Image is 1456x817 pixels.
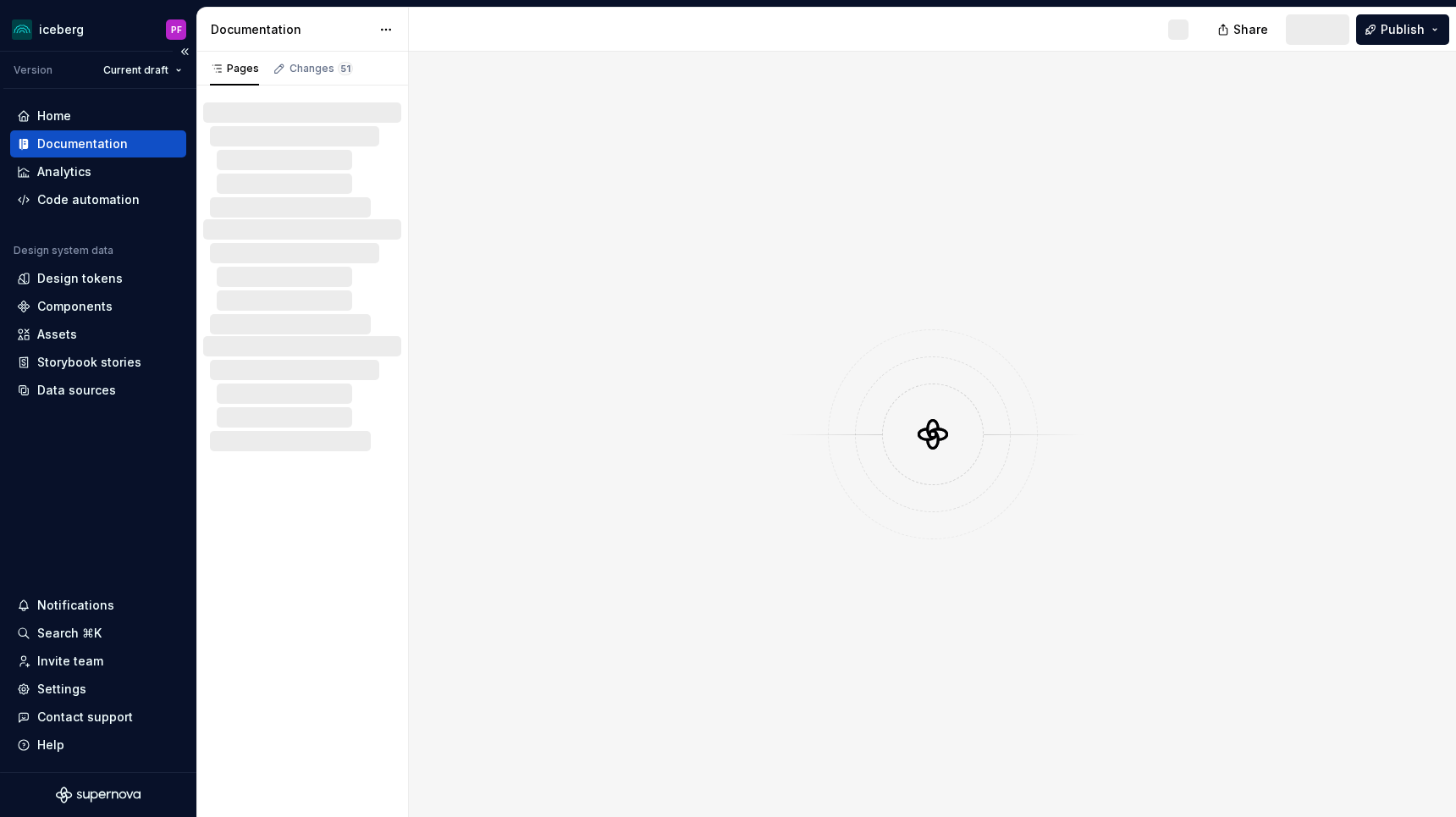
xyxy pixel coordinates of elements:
svg: Supernova Logo [56,787,141,803]
span: 51 [338,62,353,75]
div: Contact support [37,709,133,726]
div: Code automation [37,191,140,208]
button: Current draft [96,58,190,82]
a: Invite team [10,648,186,675]
div: Invite team [37,653,103,670]
a: Design tokens [10,265,186,292]
span: Share [1233,21,1268,38]
span: Publish [1381,21,1425,38]
div: Documentation [211,21,371,38]
div: Notifications [37,597,114,614]
button: Collapse sidebar [173,40,196,63]
div: PF [171,23,182,36]
span: Current draft [103,63,168,77]
img: 418c6d47-6da6-4103-8b13-b5999f8989a1.png [12,19,32,40]
a: Analytics [10,158,186,185]
button: Notifications [10,592,186,619]
button: Contact support [10,704,186,731]
button: Help [10,731,186,759]
div: Documentation [37,135,128,152]
button: Publish [1356,14,1449,45]
div: Search ⌘K [37,625,102,642]
div: Version [14,63,52,77]
div: Components [37,298,113,315]
a: Storybook stories [10,349,186,376]
div: Pages [210,62,259,75]
button: icebergPF [3,11,193,47]
div: Home [37,108,71,124]
button: Share [1209,14,1279,45]
a: Components [10,293,186,320]
div: Changes [290,62,353,75]
a: Documentation [10,130,186,157]
div: Design tokens [37,270,123,287]
div: Analytics [37,163,91,180]
div: iceberg [39,21,84,38]
div: Settings [37,681,86,698]
a: Data sources [10,377,186,404]
a: Code automation [10,186,186,213]
div: Storybook stories [37,354,141,371]
div: Help [37,737,64,754]
button: Search ⌘K [10,620,186,647]
div: Design system data [14,244,113,257]
div: Assets [37,326,77,343]
a: Home [10,102,186,130]
a: Assets [10,321,186,348]
a: Settings [10,676,186,703]
div: Data sources [37,382,116,399]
